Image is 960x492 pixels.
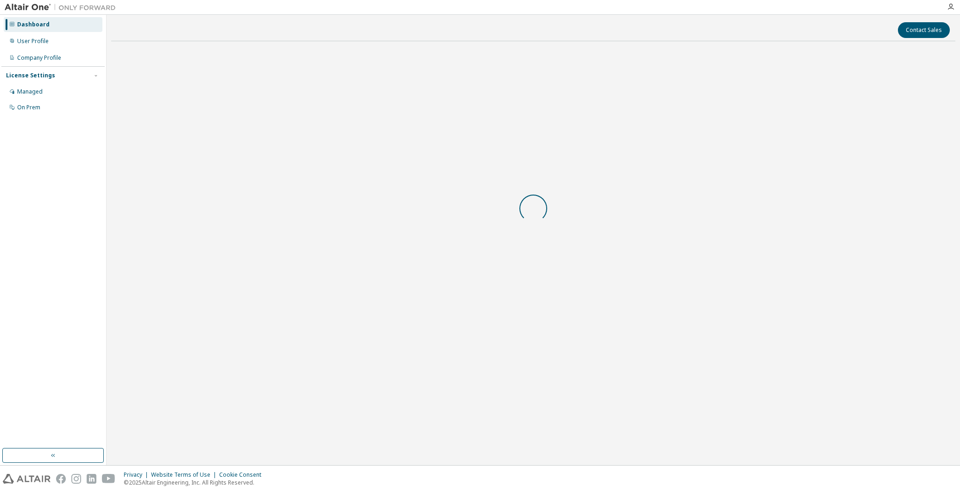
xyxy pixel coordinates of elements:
p: © 2025 Altair Engineering, Inc. All Rights Reserved. [124,479,267,486]
div: Managed [17,88,43,95]
img: instagram.svg [71,474,81,484]
img: youtube.svg [102,474,115,484]
div: License Settings [6,72,55,79]
button: Contact Sales [898,22,950,38]
div: Dashboard [17,21,50,28]
img: altair_logo.svg [3,474,51,484]
div: Company Profile [17,54,61,62]
div: User Profile [17,38,49,45]
div: Privacy [124,471,151,479]
div: Website Terms of Use [151,471,219,479]
img: linkedin.svg [87,474,96,484]
img: facebook.svg [56,474,66,484]
img: Altair One [5,3,120,12]
div: Cookie Consent [219,471,267,479]
div: On Prem [17,104,40,111]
